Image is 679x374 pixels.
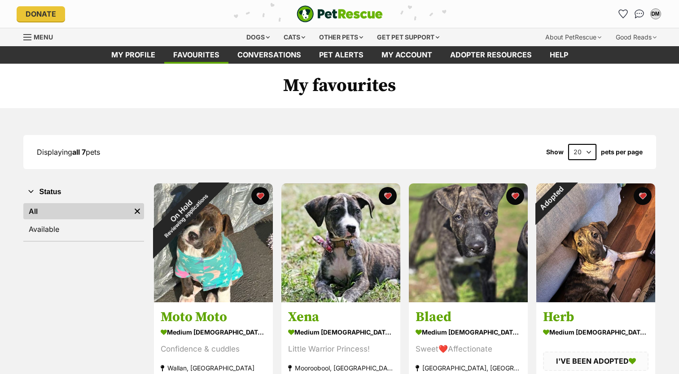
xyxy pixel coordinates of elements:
[161,326,266,339] div: medium [DEMOGRAPHIC_DATA] Dog
[23,28,59,44] a: Menu
[131,203,144,219] a: Remove filter
[288,344,394,356] div: Little Warrior Princess!
[297,5,383,22] a: PetRescue
[632,7,647,21] a: Conversations
[72,148,86,157] strong: all 7
[524,172,578,225] div: Adopted
[313,28,369,46] div: Other pets
[543,309,648,326] h3: Herb
[372,46,441,64] a: My account
[288,326,394,339] div: medium [DEMOGRAPHIC_DATA] Dog
[506,187,524,205] button: favourite
[240,28,276,46] div: Dogs
[616,7,631,21] a: Favourites
[371,28,446,46] div: Get pet support
[251,187,269,205] button: favourite
[635,9,644,18] img: chat-41dd97257d64d25036548639549fe6c8038ab92f7586957e7f3b1b290dea8141.svg
[154,183,273,302] img: Moto Moto
[161,309,266,326] h3: Moto Moto
[409,183,528,302] img: Blaed
[161,344,266,356] div: Confidence & cuddles
[228,46,310,64] a: conversations
[288,309,394,326] h3: Xena
[134,164,233,263] div: On Hold
[23,186,144,198] button: Status
[416,344,521,356] div: Sweet❤️Affectionate
[441,46,541,64] a: Adopter resources
[536,183,655,302] img: Herb
[23,221,144,237] a: Available
[310,46,372,64] a: Pet alerts
[536,295,655,304] a: Adopted
[416,309,521,326] h3: Blaed
[23,203,131,219] a: All
[17,6,65,22] a: Donate
[609,28,663,46] div: Good Reads
[297,5,383,22] img: logo-e224e6f780fb5917bec1dbf3a21bbac754714ae5b6737aabdf751b685950b380.svg
[281,183,400,302] img: Xena
[164,46,228,64] a: Favourites
[154,295,273,304] a: On HoldReviewing applications
[634,187,652,205] button: favourite
[648,7,663,21] button: My account
[541,46,577,64] a: Help
[379,187,397,205] button: favourite
[651,9,660,18] div: DM
[601,148,643,156] label: pets per page
[102,46,164,64] a: My profile
[546,148,564,156] span: Show
[34,33,53,41] span: Menu
[543,352,648,371] div: I'VE BEEN ADOPTED
[539,28,608,46] div: About PetRescue
[416,326,521,339] div: medium [DEMOGRAPHIC_DATA] Dog
[543,326,648,339] div: medium [DEMOGRAPHIC_DATA] Dog
[616,7,663,21] ul: Account quick links
[277,28,311,46] div: Cats
[163,193,209,239] span: Reviewing applications
[37,148,100,157] span: Displaying pets
[23,201,144,241] div: Status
